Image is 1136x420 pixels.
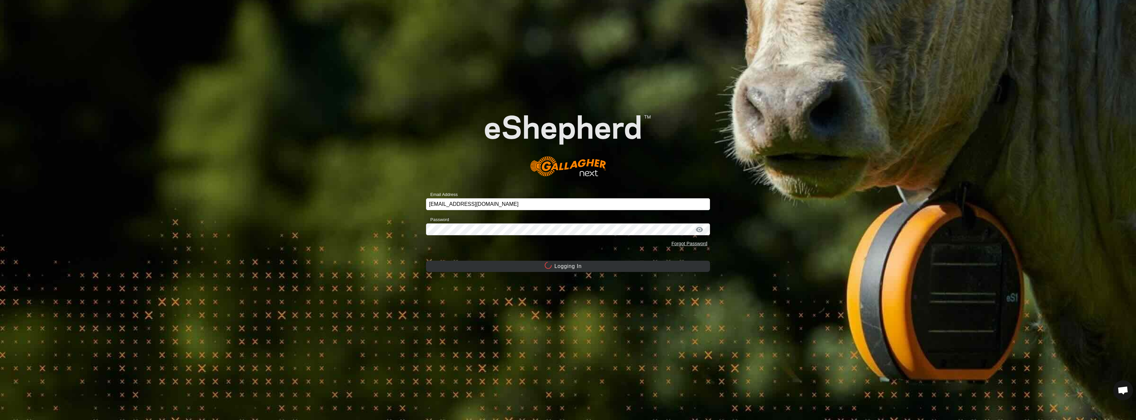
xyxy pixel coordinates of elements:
a: Forgot Password [671,241,707,246]
img: E-shepherd Logo [454,91,682,188]
input: Email Address [426,198,710,210]
button: Logging In [426,261,710,272]
div: Open chat [1113,380,1133,400]
label: Password [426,216,449,223]
label: Email Address [426,191,458,198]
